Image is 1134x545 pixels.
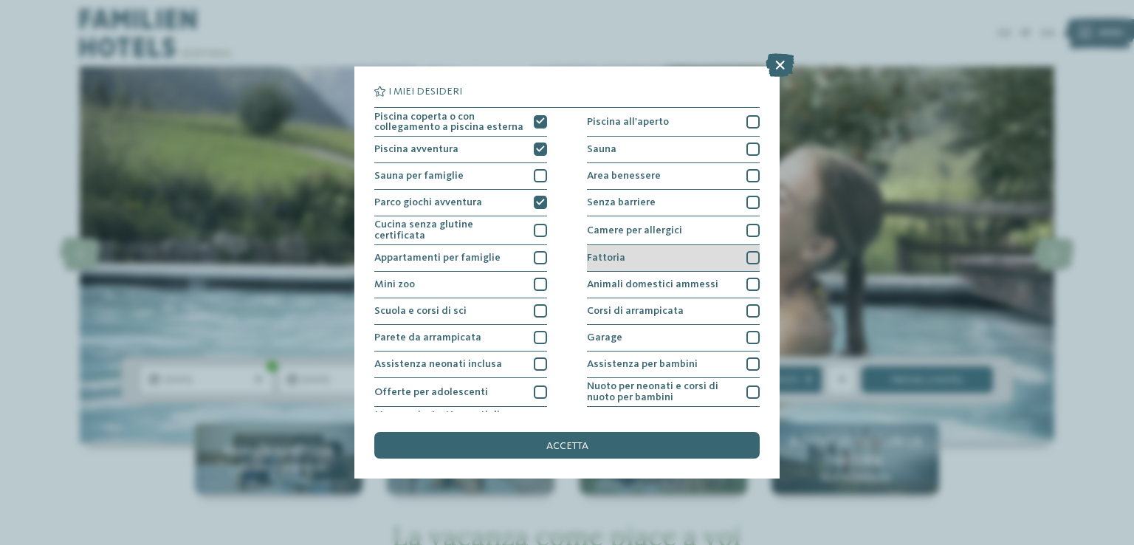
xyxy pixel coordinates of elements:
[587,171,661,181] span: Area benessere
[587,381,737,402] span: Nuoto per neonati e corsi di nuoto per bambini
[587,225,682,236] span: Camere per allergici
[587,279,718,289] span: Animali domestici ammessi
[374,197,482,208] span: Parco giochi avventura
[374,144,458,154] span: Piscina avventura
[374,332,481,343] span: Parete da arrampicata
[374,359,502,369] span: Assistenza neonati inclusa
[546,441,588,451] span: accetta
[374,279,415,289] span: Mini zoo
[374,253,501,263] span: Appartamenti per famiglie
[374,410,524,431] span: Massaggi e trattamenti di bellezza
[587,306,684,316] span: Corsi di arrampicata
[587,144,616,154] span: Sauna
[587,253,625,263] span: Fattoria
[374,306,467,316] span: Scuola e corsi di sci
[388,86,462,97] span: I miei desideri
[587,359,698,369] span: Assistenza per bambini
[587,332,622,343] span: Garage
[374,387,488,397] span: Offerte per adolescenti
[374,171,464,181] span: Sauna per famiglie
[374,112,524,133] span: Piscina coperta o con collegamento a piscina esterna
[374,219,524,241] span: Cucina senza glutine certificata
[587,117,669,127] span: Piscina all'aperto
[587,197,656,208] span: Senza barriere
